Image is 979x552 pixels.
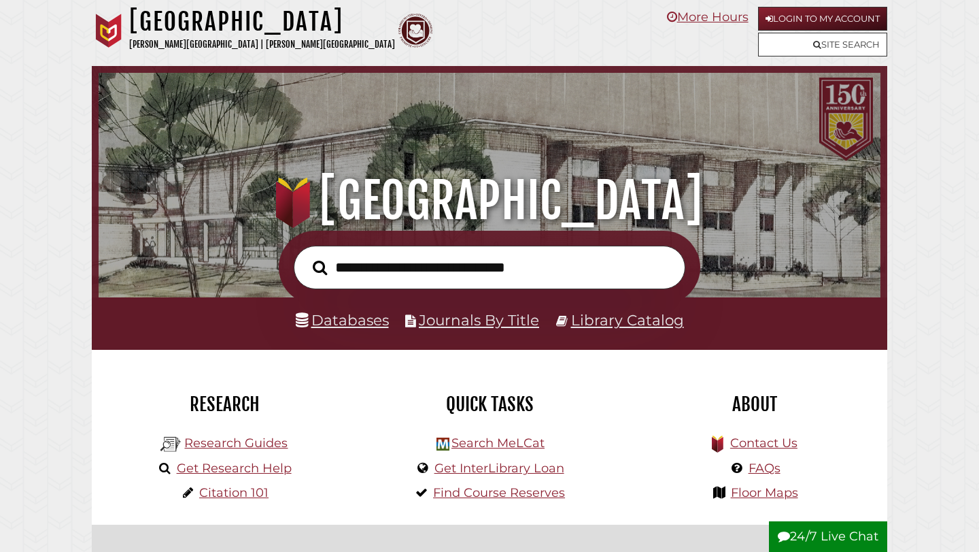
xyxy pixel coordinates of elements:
h2: About [632,393,877,416]
a: Get InterLibrary Loan [434,461,564,476]
a: Journals By Title [419,311,539,329]
a: Find Course Reserves [433,485,565,500]
a: Search MeLCat [451,436,545,451]
a: More Hours [667,10,749,25]
img: Hekman Library Logo [160,434,181,455]
i: Search [313,259,327,275]
a: Library Catalog [571,311,684,329]
button: Search [306,257,334,279]
h2: Research [102,393,347,416]
h1: [GEOGRAPHIC_DATA] [114,171,866,231]
a: Get Research Help [177,461,292,476]
h2: Quick Tasks [367,393,612,416]
a: Floor Maps [731,485,798,500]
a: Research Guides [184,436,288,451]
a: Login to My Account [758,7,887,31]
a: Contact Us [730,436,797,451]
a: Site Search [758,33,887,56]
img: Calvin University [92,14,126,48]
h1: [GEOGRAPHIC_DATA] [129,7,395,37]
a: Databases [296,311,389,329]
p: [PERSON_NAME][GEOGRAPHIC_DATA] | [PERSON_NAME][GEOGRAPHIC_DATA] [129,37,395,52]
a: FAQs [749,461,780,476]
a: Citation 101 [199,485,269,500]
img: Hekman Library Logo [436,438,449,451]
img: Calvin Theological Seminary [398,14,432,48]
